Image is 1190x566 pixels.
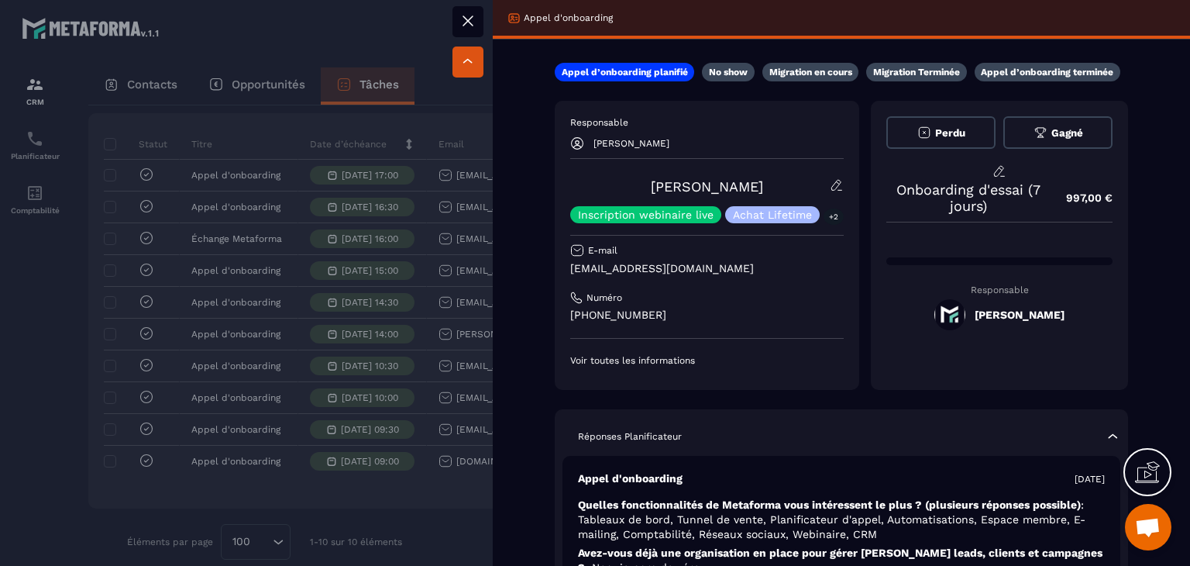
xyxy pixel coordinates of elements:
[769,66,852,78] p: Migration en cours
[570,308,844,323] p: [PHONE_NUMBER]
[578,498,1105,542] p: Quelles fonctionnalités de Metaforma vous intéressent le plus ? (plusieurs réponses possible)
[886,116,996,149] button: Perdu
[981,66,1113,78] p: Appel d’onboarding terminée
[975,309,1064,321] h5: [PERSON_NAME]
[578,499,1085,540] span: : Tableaux de bord, Tunnel de vente, Planificateur d'appel, Automatisations, Espace membre, E-mai...
[593,138,669,149] p: [PERSON_NAME]
[578,209,714,220] p: Inscription webinaire live
[570,116,844,129] p: Responsable
[1003,116,1113,149] button: Gagné
[570,261,844,276] p: [EMAIL_ADDRESS][DOMAIN_NAME]
[586,292,622,304] p: Numéro
[651,178,763,195] a: [PERSON_NAME]
[935,127,965,139] span: Perdu
[1125,504,1171,550] a: Ouvrir le chat
[709,66,748,78] p: No show
[588,244,617,257] p: E-mail
[578,430,682,443] p: Réponses Planificateur
[1051,127,1083,139] span: Gagné
[1051,183,1113,213] p: 997,00 €
[1075,473,1105,485] p: [DATE]
[733,209,812,220] p: Achat Lifetime
[578,471,683,486] p: Appel d'onboarding
[886,181,1051,214] p: Onboarding d'essai (7 jours)
[562,66,688,78] p: Appel d’onboarding planifié
[873,66,960,78] p: Migration Terminée
[570,354,844,367] p: Voir toutes les informations
[524,12,613,24] p: Appel d'onboarding
[886,285,1113,295] p: Responsable
[824,209,844,225] p: +2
